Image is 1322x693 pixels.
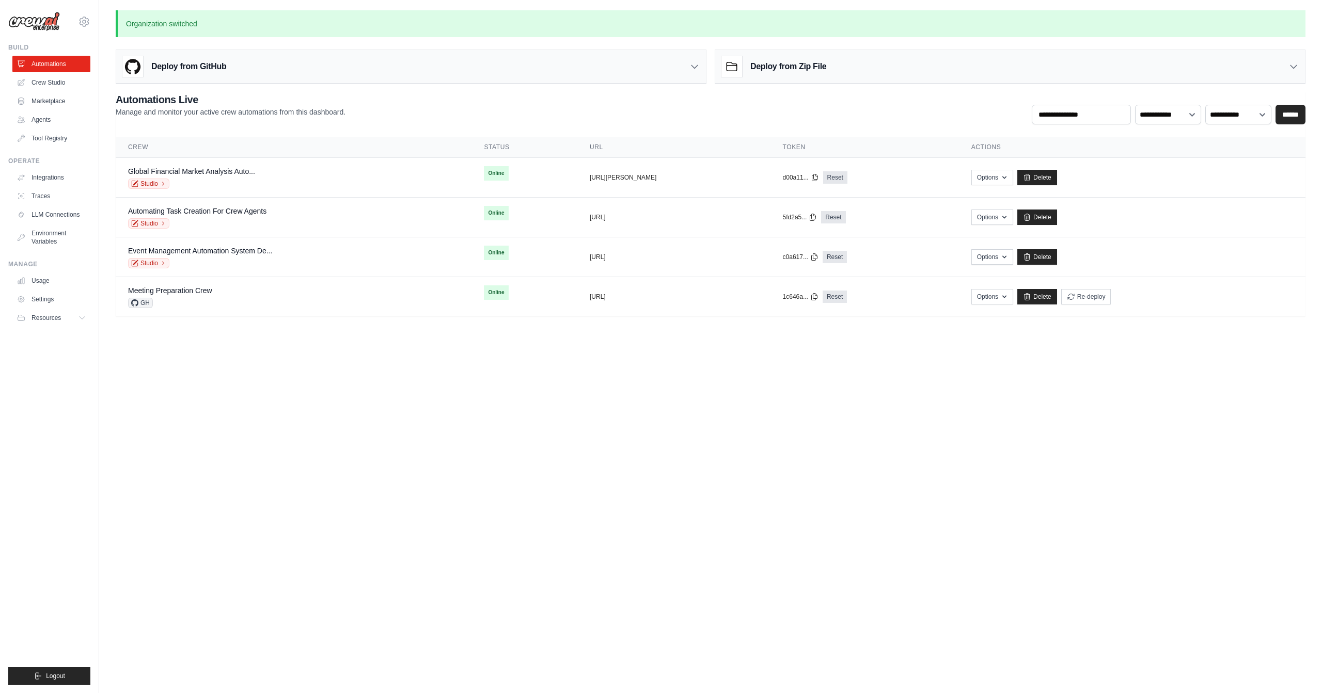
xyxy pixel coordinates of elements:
div: Manage [8,260,90,268]
button: d00a11... [783,173,819,182]
a: Reset [823,251,847,263]
button: Options [971,170,1013,185]
button: Logout [8,667,90,685]
a: Delete [1017,249,1057,265]
span: Online [484,206,508,220]
a: Traces [12,188,90,204]
button: [URL][PERSON_NAME] [590,173,656,182]
button: Re-deploy [1061,289,1111,304]
span: Logout [46,672,65,680]
a: Automations [12,56,90,72]
span: Online [484,285,508,300]
span: Online [484,166,508,181]
span: Online [484,246,508,260]
button: c0a617... [783,253,819,261]
a: Delete [1017,170,1057,185]
a: Delete [1017,289,1057,304]
a: Global Financial Market Analysis Auto... [128,167,255,175]
th: Crew [116,137,471,158]
a: Usage [12,272,90,289]
a: LLM Connections [12,206,90,223]
a: Delete [1017,209,1057,225]
a: Event Management Automation System De... [128,247,272,255]
img: Logo [8,12,60,31]
button: Options [971,289,1013,304]
a: Crew Studio [12,74,90,91]
a: Reset [823,171,847,184]
button: 1c646a... [783,293,819,301]
a: Settings [12,291,90,308]
a: Integrations [12,169,90,186]
button: Resources [12,310,90,326]
h3: Deploy from GitHub [151,60,226,73]
h2: Automations Live [116,92,345,107]
th: Status [471,137,577,158]
a: Reset [823,291,847,303]
a: Tool Registry [12,130,90,147]
h3: Deploy from Zip File [750,60,826,73]
p: Organization switched [116,10,1305,37]
th: Actions [959,137,1305,158]
p: Manage and monitor your active crew automations from this dashboard. [116,107,345,117]
a: Reset [821,211,845,223]
img: GitHub Logo [122,56,143,77]
div: Operate [8,157,90,165]
a: Meeting Preparation Crew [128,286,212,295]
a: Studio [128,179,169,189]
a: Agents [12,111,90,128]
th: URL [577,137,770,158]
a: Environment Variables [12,225,90,250]
div: Build [8,43,90,52]
span: GH [128,298,153,308]
button: Options [971,209,1013,225]
a: Marketplace [12,93,90,109]
button: Options [971,249,1013,265]
th: Token [770,137,959,158]
a: Studio [128,258,169,268]
span: Resources [32,314,61,322]
a: Studio [128,218,169,229]
button: 5fd2a5... [783,213,817,221]
a: Automating Task Creation For Crew Agents [128,207,266,215]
